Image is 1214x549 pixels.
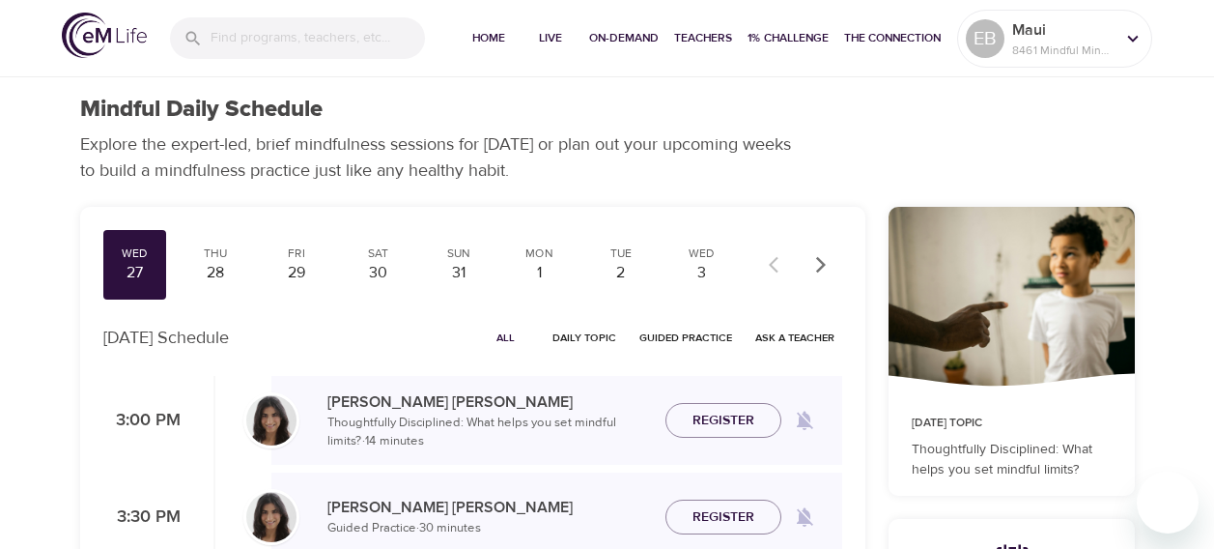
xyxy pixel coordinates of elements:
span: The Connection [844,28,941,48]
p: Thoughtfully Disciplined: What helps you set mindful limits? · 14 minutes [327,414,650,451]
h1: Mindful Daily Schedule [80,96,323,124]
span: Ask a Teacher [755,329,834,347]
div: 31 [435,262,483,284]
button: Guided Practice [632,323,740,353]
span: Register [692,506,754,530]
p: Maui [1012,18,1115,42]
div: 30 [353,262,402,284]
div: Tue [597,246,645,262]
div: 1 [516,262,564,284]
iframe: Button to launch messaging window [1137,472,1199,534]
p: [DATE] Topic [912,415,1112,432]
button: Register [665,500,781,535]
span: Guided Practice [639,329,732,347]
span: Remind me when a class goes live every Wednesday at 3:30 PM [781,494,828,540]
span: Remind me when a class goes live every Wednesday at 3:00 PM [781,397,828,444]
p: 8461 Mindful Minutes [1012,42,1115,59]
span: Register [692,409,754,433]
button: All [475,323,537,353]
button: Daily Topic [545,323,624,353]
button: Register [665,403,781,439]
p: 3:00 PM [103,408,181,434]
img: Lara_Sragow-min.jpg [246,395,296,446]
div: 27 [111,262,159,284]
p: [DATE] Schedule [103,325,229,351]
div: EB [966,19,1004,58]
p: 3:30 PM [103,505,181,531]
img: Lara_Sragow-min.jpg [246,492,296,542]
span: Home [466,28,512,48]
div: Sun [435,246,483,262]
p: Guided Practice · 30 minutes [327,519,650,538]
input: Find programs, teachers, etc... [211,17,425,59]
div: Fri [272,246,321,262]
span: Teachers [674,28,732,48]
span: Daily Topic [552,329,616,347]
span: 1% Challenge [748,28,829,48]
p: [PERSON_NAME] [PERSON_NAME] [327,496,650,519]
div: Sat [353,246,402,262]
div: Mon [516,246,564,262]
p: Explore the expert-led, brief mindfulness sessions for [DATE] or plan out your upcoming weeks to ... [80,131,805,184]
p: [PERSON_NAME] [PERSON_NAME] [327,390,650,414]
span: On-Demand [589,28,659,48]
button: Ask a Teacher [748,323,842,353]
div: Thu [191,246,240,262]
span: Live [527,28,574,48]
div: Wed [111,246,159,262]
span: All [483,329,529,347]
div: 3 [678,262,726,284]
div: 29 [272,262,321,284]
p: Thoughtfully Disciplined: What helps you set mindful limits? [912,440,1112,480]
div: 2 [597,262,645,284]
img: logo [62,13,147,58]
div: Wed [678,246,726,262]
div: 28 [191,262,240,284]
